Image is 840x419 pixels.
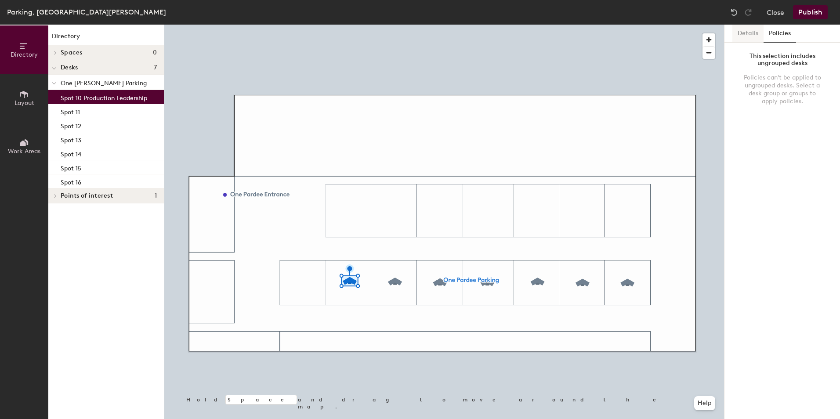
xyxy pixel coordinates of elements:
[793,5,828,19] button: Publish
[61,148,81,158] p: Spot 14
[742,53,822,67] div: This selection includes ungrouped desks
[155,192,157,199] span: 1
[61,192,113,199] span: Points of interest
[732,25,764,43] button: Details
[61,64,78,71] span: Desks
[14,99,34,107] span: Layout
[742,74,822,105] div: Policies can't be applied to ungrouped desks. Select a desk group or groups to apply policies.
[744,8,753,17] img: Redo
[730,8,739,17] img: Undo
[61,176,81,186] p: Spot 16
[764,25,796,43] button: Policies
[61,49,83,56] span: Spaces
[61,134,81,144] p: Spot 13
[11,51,38,58] span: Directory
[61,92,147,102] p: Spot 10 Production Leadership
[153,49,157,56] span: 0
[48,32,164,45] h1: Directory
[61,106,80,116] p: Spot 11
[154,64,157,71] span: 7
[8,148,40,155] span: Work Areas
[61,162,81,172] p: Spot 15
[767,5,784,19] button: Close
[694,396,715,410] button: Help
[61,79,147,87] span: One [PERSON_NAME] Parking
[7,7,166,18] div: Parking, [GEOGRAPHIC_DATA][PERSON_NAME]
[61,120,81,130] p: Spot 12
